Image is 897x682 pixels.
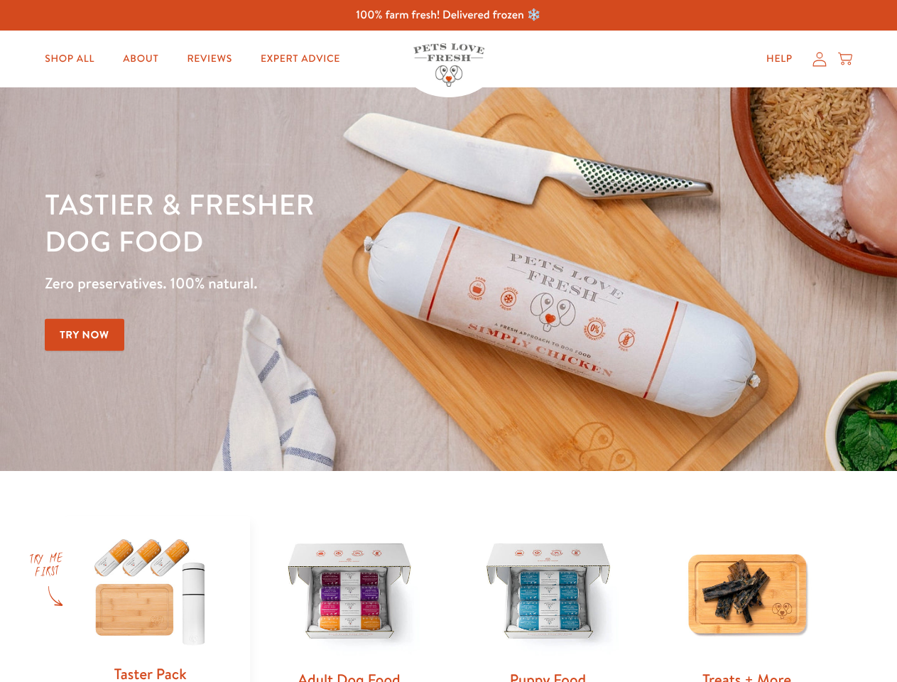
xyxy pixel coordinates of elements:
a: Shop All [33,45,106,73]
img: Pets Love Fresh [413,43,484,87]
a: Help [755,45,804,73]
a: About [112,45,170,73]
a: Expert Advice [249,45,352,73]
p: Zero preservatives. 100% natural. [45,271,583,296]
a: Try Now [45,319,124,351]
h1: Tastier & fresher dog food [45,185,583,259]
a: Reviews [175,45,243,73]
